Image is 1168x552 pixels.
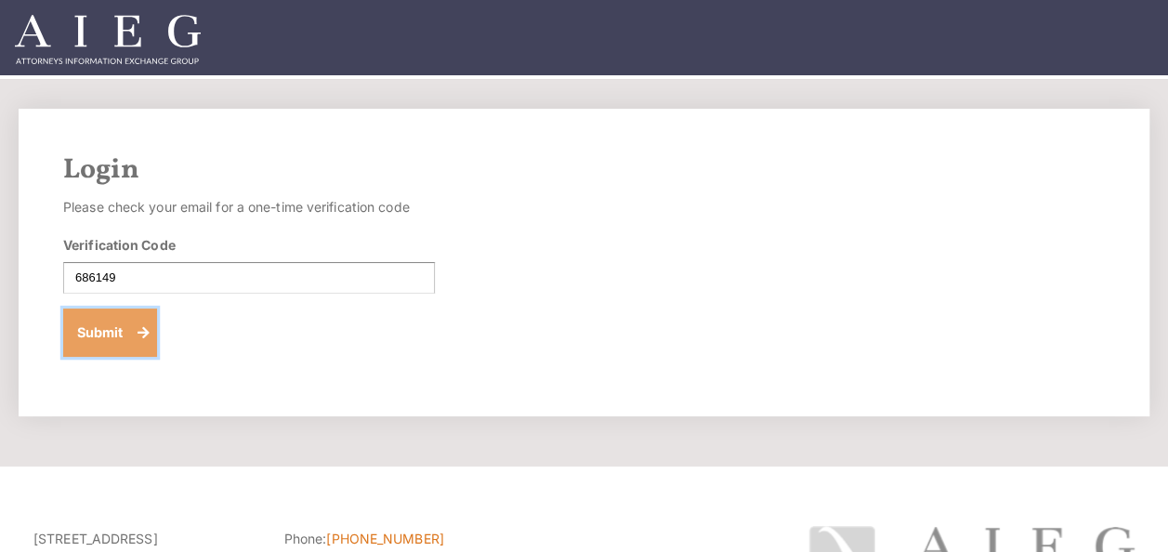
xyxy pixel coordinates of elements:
label: Verification Code [63,235,176,255]
a: [PHONE_NUMBER] [326,531,443,546]
h2: Login [63,153,1105,187]
p: Please check your email for a one-time verification code [63,194,435,220]
button: Submit [63,309,157,357]
img: Attorneys Information Exchange Group [15,15,201,64]
li: Phone: [284,526,507,552]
